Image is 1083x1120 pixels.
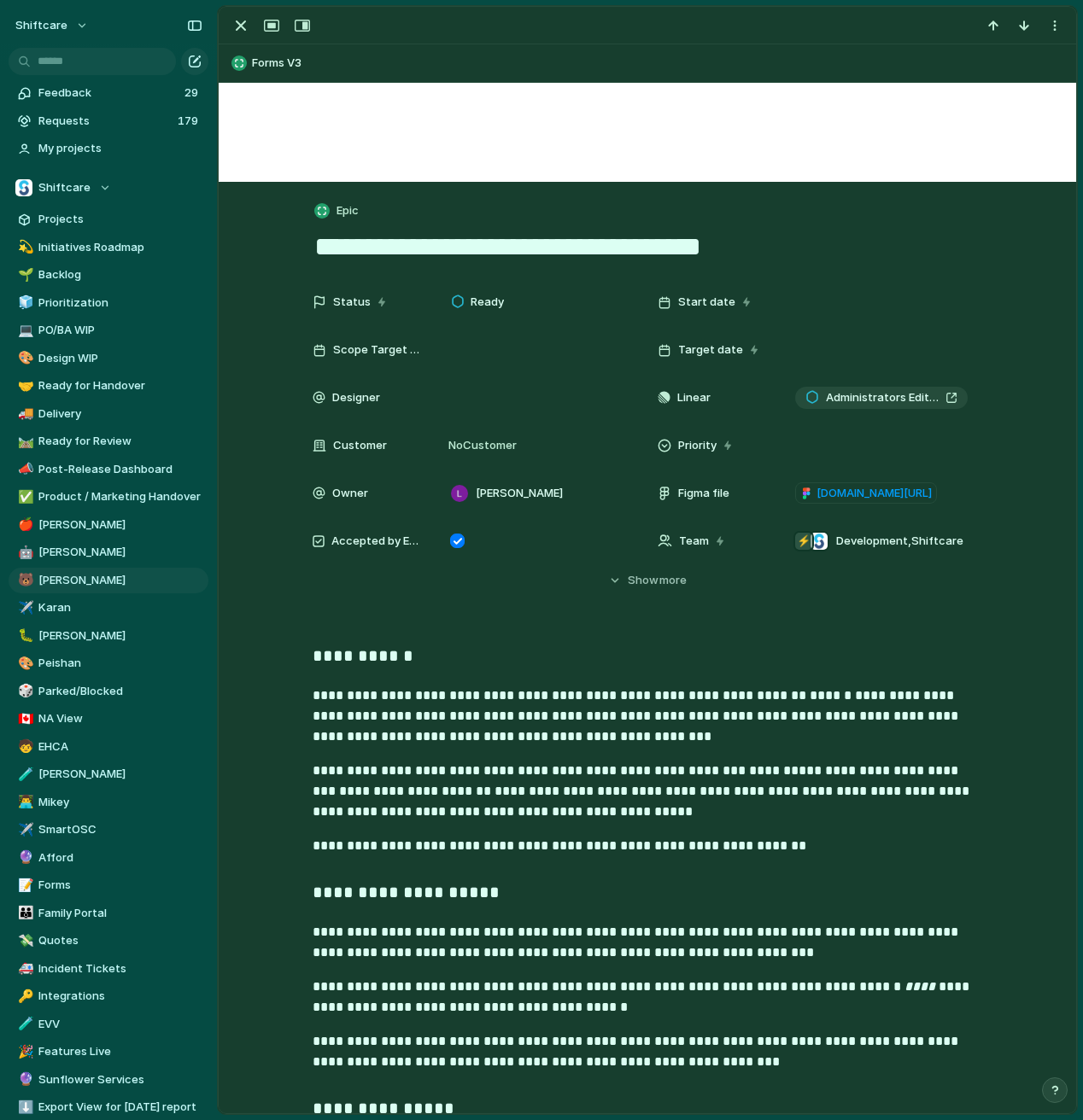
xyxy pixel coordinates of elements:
[18,709,30,729] div: 🇨🇦
[38,211,202,228] span: Projects
[9,901,208,926] div: 👪Family Portal
[9,457,208,482] a: 📣Post-Release Dashboard
[817,485,932,502] span: [DOMAIN_NAME][URL]
[15,544,32,561] button: 🤖
[38,1071,202,1088] span: Sunflower Services
[9,679,208,704] a: 🎲Parked/Blocked
[38,738,202,755] span: EHCA
[18,432,30,452] div: 🛤️
[337,202,359,219] span: Epic
[18,626,30,645] div: 🐛
[9,817,208,843] div: ✈️SmartOSC
[15,488,32,505] button: ✅
[38,766,202,783] span: [PERSON_NAME]
[15,849,32,866] button: 🔮
[9,1067,208,1093] a: 🔮Sunflower Services
[18,376,30,396] div: 🤝
[18,654,30,674] div: 🎨
[38,683,202,700] span: Parked/Blocked
[628,572,659,589] span: Show
[15,516,32,534] button: 🍎
[38,239,202,256] span: Initiatives Roadmap
[9,512,208,538] div: 🍎[PERSON_NAME]
[15,932,32,949] button: 💸
[9,108,208,134] a: Requests179
[333,294,371,311] span: Status
[678,437,717,454] span: Priority
[38,960,202,977] span: Incident Tickets
[333,341,422,359] span: Scope Target Date
[15,683,32,700] button: 🎲
[795,533,812,550] div: ⚡
[313,565,982,596] button: Showmore
[18,765,30,785] div: 🧪
[9,401,208,427] a: 🚚Delivery
[9,706,208,732] div: 🇨🇦NA View
[15,322,32,339] button: 💻
[9,872,208,898] a: 📝Forms
[659,572,687,589] span: more
[9,761,208,787] a: 🧪[PERSON_NAME]
[18,1014,30,1034] div: 🧪
[18,237,30,257] div: 💫
[18,876,30,895] div: 📝
[9,734,208,760] a: 🧒EHCA
[15,17,67,34] span: shiftcare
[9,373,208,399] div: 🤝Ready for Handover
[15,877,32,894] button: 📝
[9,262,208,288] a: 🌱Backlog
[9,956,208,982] a: 🚑Incident Tickets
[15,655,32,672] button: 🎨
[18,515,30,534] div: 🍎
[38,1016,202,1033] span: EVV
[15,960,32,977] button: 🚑
[15,433,32,450] button: 🛤️
[9,346,208,371] a: 🎨Design WIP
[18,404,30,423] div: 🚚
[18,959,30,978] div: 🚑
[9,928,208,954] a: 💸Quotes
[18,987,30,1006] div: 🔑
[18,321,30,341] div: 💻
[333,437,387,454] span: Customer
[38,1099,202,1116] span: Export View for [DATE] report
[9,80,208,106] a: Feedback29
[9,650,208,676] a: 🎨Peishan
[18,903,30,923] div: 👪
[184,85,202,102] span: 29
[15,405,32,423] button: 🚚
[9,1039,208,1065] a: 🎉Features Live
[9,623,208,649] a: 🐛[PERSON_NAME]
[332,389,380,406] span: Designer
[9,1094,208,1120] a: ⬇️Export View for [DATE] report
[15,905,32,922] button: 👪
[9,845,208,871] div: 🔮Afford
[38,572,202,589] span: [PERSON_NAME]
[15,239,32,256] button: 💫
[18,1070,30,1089] div: 🔮
[18,737,30,756] div: 🧒
[38,85,179,102] span: Feedback
[38,905,202,922] span: Family Portal
[15,461,32,478] button: 📣
[18,820,30,840] div: ✈️
[9,290,208,316] div: 🧊Prioritization
[38,849,202,866] span: Afford
[15,1016,32,1033] button: 🧪
[9,318,208,343] a: 💻PO/BA WIP
[9,1012,208,1037] div: 🧪EVV
[18,543,30,563] div: 🤖
[18,848,30,867] div: 🔮
[9,983,208,1009] a: 🔑Integrations
[18,1098,30,1117] div: ⬇️
[9,540,208,565] a: 🤖[PERSON_NAME]
[178,113,202,130] span: 179
[9,136,208,161] a: My projects
[15,738,32,755] button: 🧒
